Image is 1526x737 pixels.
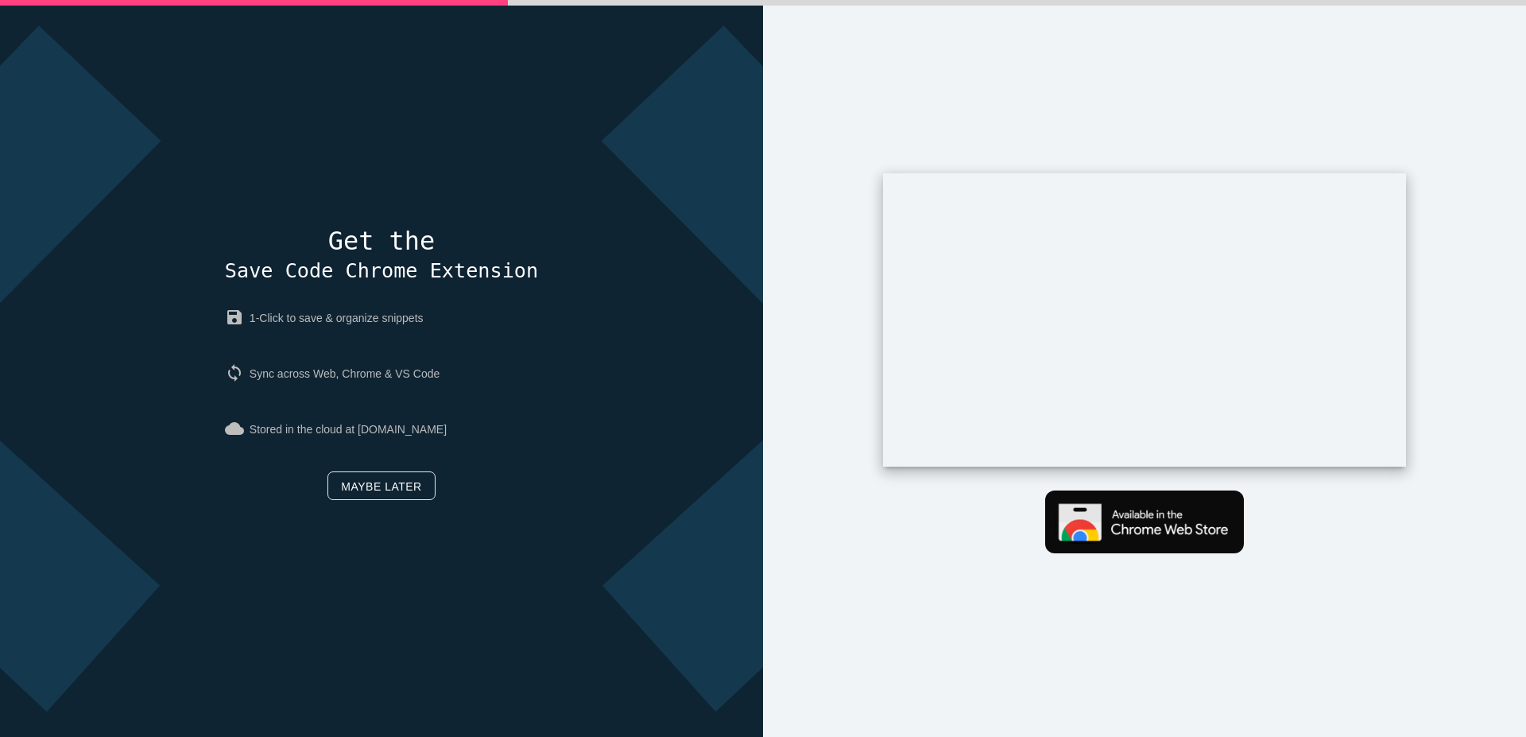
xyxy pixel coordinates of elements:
p: Sync across Web, Chrome & VS Code [225,351,538,396]
i: cloud [225,419,250,438]
p: 1-Click to save & organize snippets [225,296,538,340]
img: Get Chrome extension [1045,491,1244,553]
span: Save Code Chrome Extension [225,259,538,282]
h4: Get the [225,227,538,285]
i: sync [225,363,250,382]
p: Stored in the cloud at [DOMAIN_NAME] [225,407,538,452]
i: save [225,308,250,327]
a: Maybe later [327,471,435,500]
